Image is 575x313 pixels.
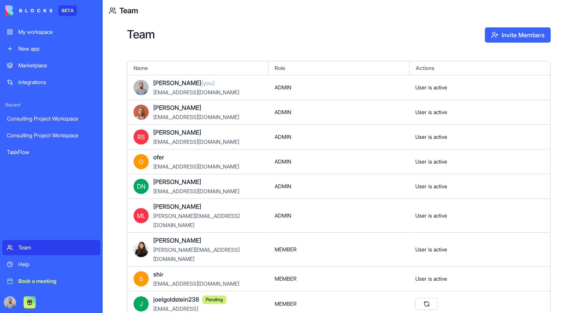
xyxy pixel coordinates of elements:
[133,80,149,95] img: image_123650291_bsq8ao.jpg
[415,84,447,91] span: User is active
[153,280,239,287] span: [EMAIL_ADDRESS][DOMAIN_NAME]
[2,24,100,40] a: My workspace
[153,163,239,170] span: [EMAIL_ADDRESS][DOMAIN_NAME]
[415,158,447,165] span: User is active
[275,300,297,308] span: MEMBER
[275,183,291,190] span: ADMIN
[415,246,447,253] span: User is active
[415,108,447,116] span: User is active
[18,244,96,251] div: Team
[2,145,100,160] a: TaskFlow
[133,129,149,145] span: RS
[275,133,291,141] span: ADMIN
[153,236,201,245] span: [PERSON_NAME]
[5,5,77,16] a: BETA
[201,79,215,87] span: (you)
[153,305,198,312] span: [EMAIL_ADDRESS]
[18,45,96,52] div: New app
[153,89,239,95] span: [EMAIL_ADDRESS][DOMAIN_NAME]
[275,158,291,165] span: ADMIN
[153,246,240,262] span: [PERSON_NAME][EMAIL_ADDRESS][DOMAIN_NAME]
[2,273,100,289] a: Book a meeting
[127,27,485,43] h2: Team
[415,298,438,310] button: Reinvite User
[2,58,100,73] a: Marketplace
[127,61,268,75] div: Name
[153,128,201,137] span: [PERSON_NAME]
[153,188,239,194] span: [EMAIL_ADDRESS][DOMAIN_NAME]
[7,132,96,139] div: Consulting Project Workspace
[7,115,96,122] div: Consulting Project Workspace
[415,133,447,141] span: User is active
[4,296,16,308] img: image_123650291_bsq8ao.jpg
[5,5,52,16] img: logo
[18,277,96,285] div: Book a meeting
[275,84,291,91] span: ADMIN
[2,240,100,255] a: Team
[153,153,164,162] span: ofer
[2,41,100,56] a: New app
[2,111,100,126] a: Consulting Project Workspace
[2,257,100,272] a: Help
[275,246,297,253] span: MEMBER
[133,271,149,286] span: S
[153,138,239,145] span: [EMAIL_ADDRESS][DOMAIN_NAME]
[275,212,291,219] span: ADMIN
[7,148,96,156] div: TaskFlow
[153,270,164,279] span: shir
[275,108,291,116] span: ADMIN
[153,78,215,87] span: [PERSON_NAME]
[268,61,410,75] div: Role
[133,154,149,169] span: O
[133,208,149,223] span: ML
[202,296,226,304] span: Pending
[18,78,96,86] div: Integrations
[415,183,447,190] span: User is active
[119,5,138,16] a: Team
[59,5,77,16] div: BETA
[485,27,551,43] button: Invite Members
[153,114,239,120] span: [EMAIL_ADDRESS][DOMAIN_NAME]
[153,202,201,211] span: [PERSON_NAME]
[153,177,201,186] span: [PERSON_NAME]
[153,213,240,228] span: [PERSON_NAME][EMAIL_ADDRESS][DOMAIN_NAME]
[18,62,96,69] div: Marketplace
[2,75,100,90] a: Integrations
[2,128,100,143] a: Consulting Project Workspace
[18,261,96,268] div: Help
[133,179,149,194] span: DN
[133,296,149,311] span: J
[415,275,447,283] span: User is active
[153,103,201,112] span: [PERSON_NAME]
[275,275,297,283] span: MEMBER
[410,61,550,75] div: Actions
[133,105,149,120] img: Marina_gj5dtt.jpg
[2,102,100,108] span: Recent
[415,212,447,219] span: User is active
[18,28,96,36] div: My workspace
[133,242,149,257] img: profile_pic_qbya32.jpg
[153,295,199,304] span: joelgoldstein238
